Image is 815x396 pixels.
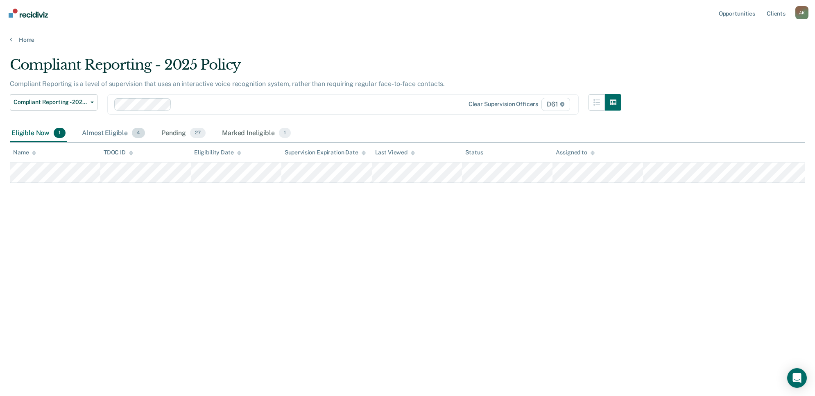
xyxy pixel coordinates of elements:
span: D61 [541,98,570,111]
span: Compliant Reporting - 2025 Policy [14,99,87,106]
div: Pending27 [160,124,207,143]
span: 1 [279,128,291,138]
button: Compliant Reporting - 2025 Policy [10,94,97,111]
img: Recidiviz [9,9,48,18]
div: Assigned to [556,149,594,156]
span: 27 [190,128,206,138]
span: 1 [54,128,66,138]
div: A K [795,6,808,19]
div: Almost Eligible4 [80,124,147,143]
p: Compliant Reporting is a level of supervision that uses an interactive voice recognition system, ... [10,80,445,88]
div: Status [465,149,483,156]
button: Profile dropdown button [795,6,808,19]
div: Open Intercom Messenger [787,368,807,388]
a: Home [10,36,805,43]
div: TDOC ID [104,149,133,156]
div: Eligibility Date [194,149,241,156]
div: Compliant Reporting - 2025 Policy [10,57,621,80]
div: Name [13,149,36,156]
div: Eligible Now1 [10,124,67,143]
div: Supervision Expiration Date [285,149,366,156]
div: Last Viewed [375,149,415,156]
span: 4 [132,128,145,138]
div: Marked Ineligible1 [220,124,292,143]
div: Clear supervision officers [469,101,538,108]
